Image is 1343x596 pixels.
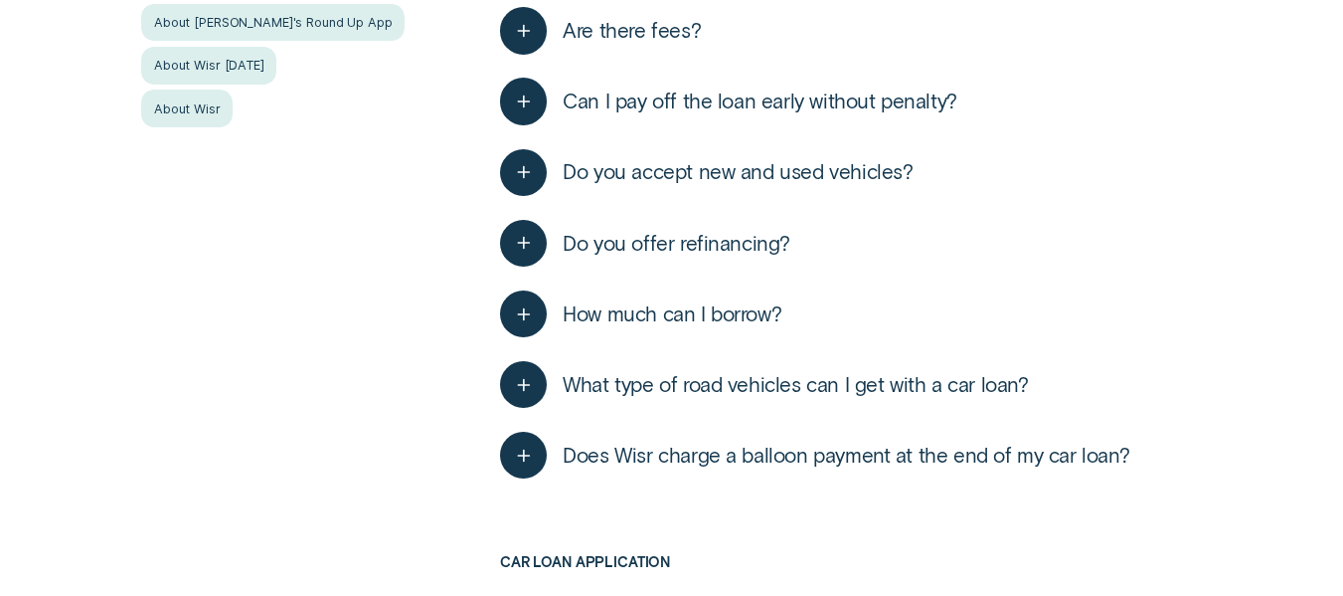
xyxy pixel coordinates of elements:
span: Can I pay off the loan early without penalty? [563,89,957,114]
button: How much can I borrow? [500,291,781,337]
a: About Wisr [141,90,233,127]
span: Are there fees? [563,18,701,44]
span: What type of road vehicles can I get with a car loan? [563,372,1028,398]
button: Can I pay off the loan early without penalty? [500,78,957,124]
a: About Wisr [DATE] [141,47,276,85]
button: Are there fees? [500,7,701,54]
span: Does Wisr charge a balloon payment at the end of my car loan? [563,443,1129,469]
button: Do you offer refinancing? [500,220,790,267]
span: Do you offer refinancing? [563,231,790,257]
button: What type of road vehicles can I get with a car loan? [500,361,1028,408]
button: Does Wisr charge a balloon payment at the end of my car loan? [500,432,1129,479]
span: Do you accept new and used vehicles? [563,159,913,185]
span: How much can I borrow? [563,301,781,327]
a: About [PERSON_NAME]'s Round Up App [141,4,405,42]
button: Do you accept new and used vehicles? [500,149,913,196]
